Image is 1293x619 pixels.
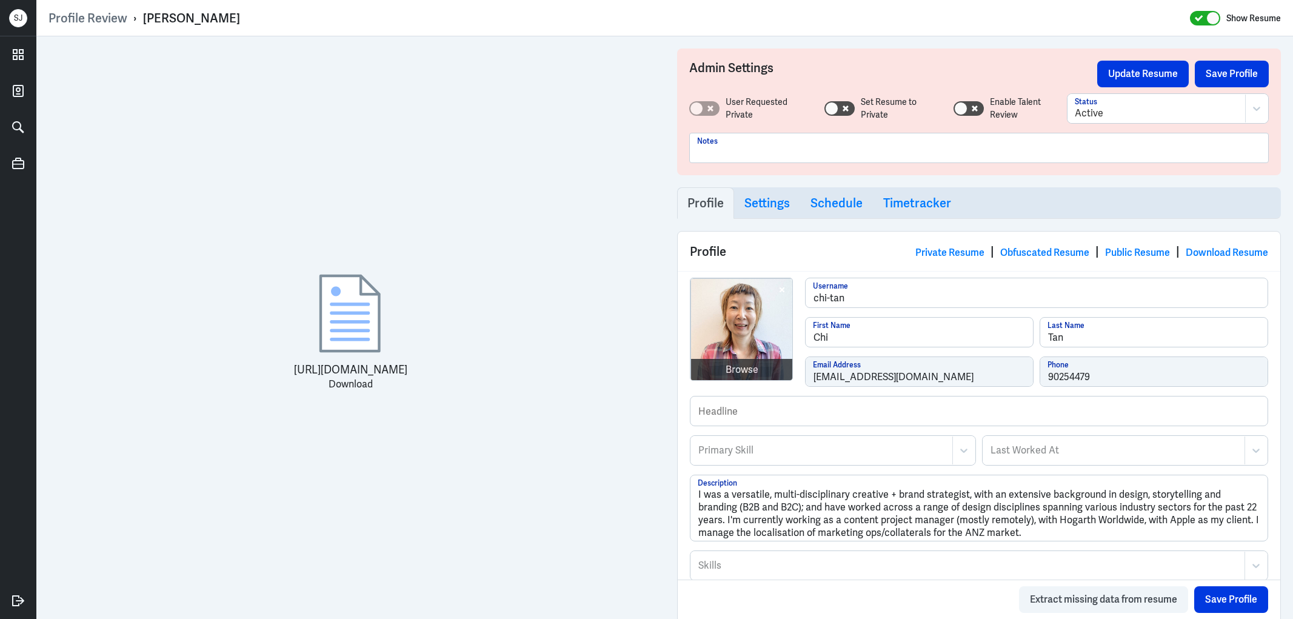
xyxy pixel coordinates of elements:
[691,279,793,381] img: selfie_passport.jpg
[1097,61,1189,87] button: Update Resume
[1040,357,1268,386] input: Phone
[1226,10,1281,26] label: Show Resume
[689,61,1098,87] h3: Admin Settings
[744,196,790,210] h3: Settings
[313,264,389,363] img: file.png
[1000,246,1089,259] a: Obfuscated Resume
[329,377,373,392] a: Download
[806,278,1268,307] input: Username
[127,10,143,26] p: ›
[143,10,240,26] div: [PERSON_NAME]
[810,196,863,210] h3: Schedule
[1040,318,1268,347] input: Last Name
[726,96,812,121] label: User Requested Private
[687,196,724,210] h3: Profile
[690,396,1268,426] input: Headline
[806,357,1033,386] input: Email Address
[915,246,984,259] a: Private Resume
[678,232,1281,271] div: Profile
[806,318,1033,347] input: First Name
[48,10,127,26] a: Profile Review
[294,363,407,377] p: [URL][DOMAIN_NAME]
[1105,246,1170,259] a: Public Resume
[1019,586,1188,613] button: Extract missing data from resume
[9,9,27,27] div: S J
[990,96,1067,121] label: Enable Talent Review
[861,96,941,121] label: Set Resume to Private
[726,363,758,377] div: Browse
[1195,61,1269,87] button: Save Profile
[1194,586,1268,613] button: Save Profile
[883,196,951,210] h3: Timetracker
[690,475,1268,541] textarea: I was a versatile, multi-disciplinary creative + brand strategist, with an extensive background i...
[1186,246,1268,259] a: Download Resume
[915,243,1268,261] div: | | |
